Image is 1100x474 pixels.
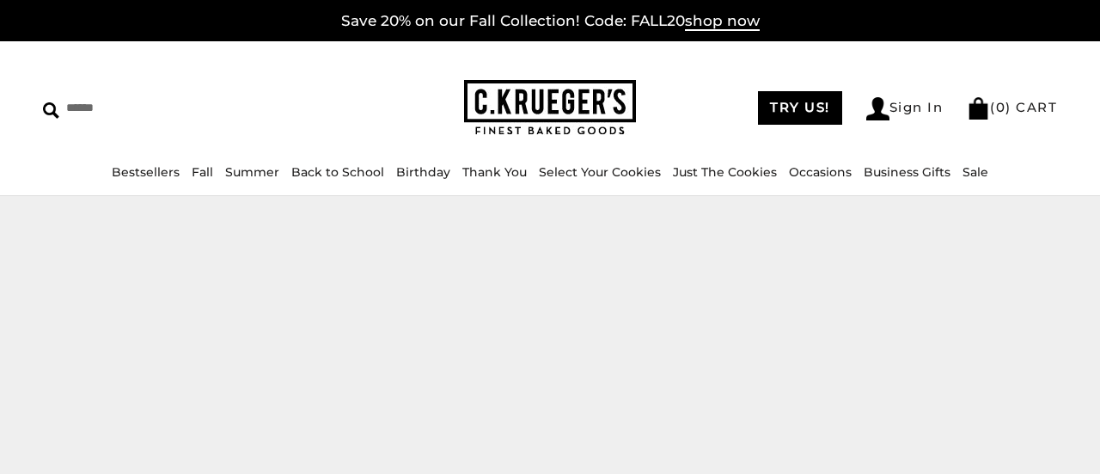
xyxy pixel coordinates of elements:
[996,99,1006,115] span: 0
[864,164,950,180] a: Business Gifts
[866,97,889,120] img: Account
[866,97,944,120] a: Sign In
[291,164,384,180] a: Back to School
[462,164,527,180] a: Thank You
[962,164,988,180] a: Sale
[396,164,450,180] a: Birthday
[789,164,852,180] a: Occasions
[673,164,777,180] a: Just The Cookies
[464,80,636,136] img: C.KRUEGER'S
[967,99,1057,115] a: (0) CART
[967,97,990,120] img: Bag
[685,12,760,31] span: shop now
[112,164,180,180] a: Bestsellers
[341,12,760,31] a: Save 20% on our Fall Collection! Code: FALL20shop now
[225,164,279,180] a: Summer
[758,91,842,125] a: TRY US!
[43,102,59,119] img: Search
[539,164,661,180] a: Select Your Cookies
[192,164,213,180] a: Fall
[43,95,276,121] input: Search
